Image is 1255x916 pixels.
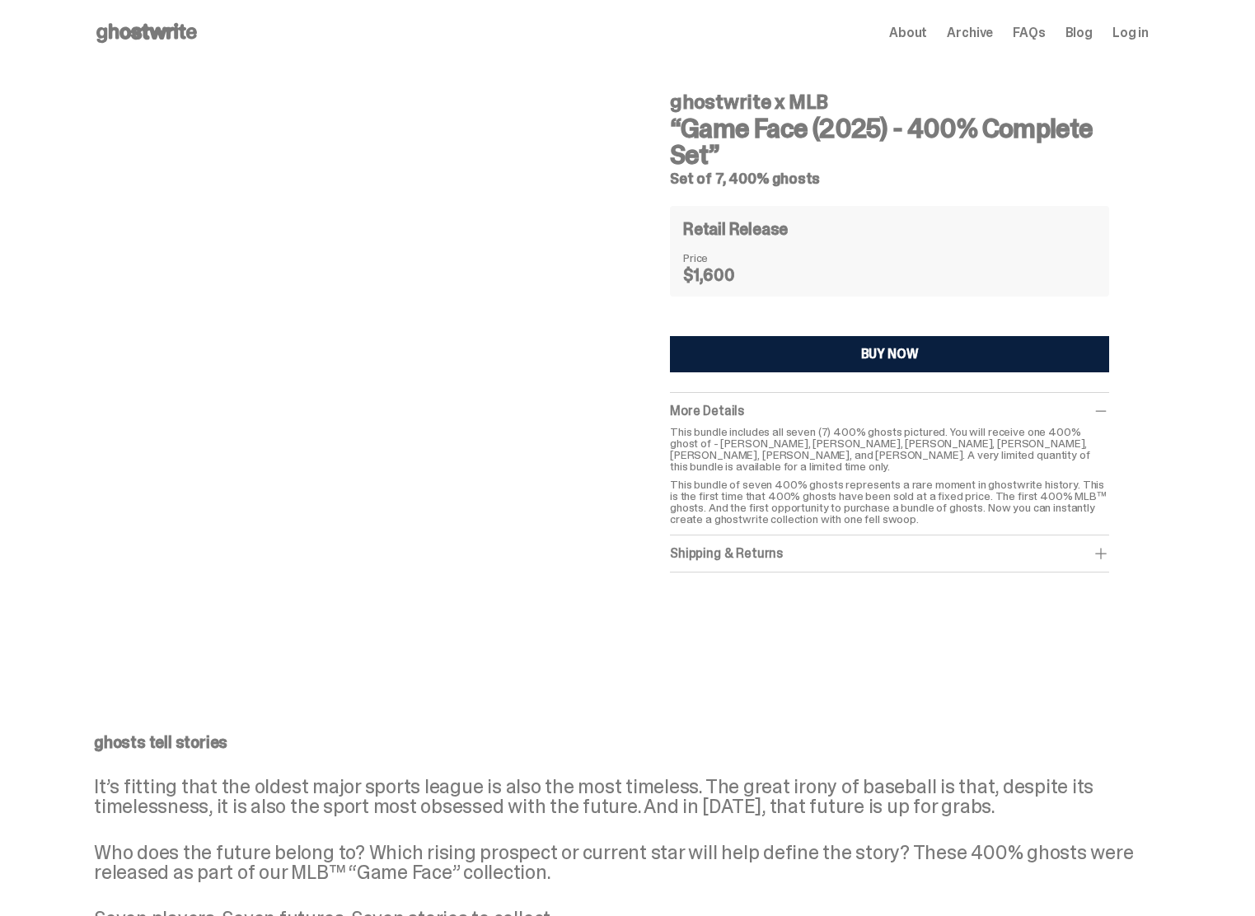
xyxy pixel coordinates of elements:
a: Log in [1112,26,1149,40]
h5: Set of 7, 400% ghosts [670,171,1109,186]
dd: $1,600 [683,267,766,283]
dt: Price [683,252,766,264]
h3: “Game Face (2025) - 400% Complete Set” [670,115,1109,168]
h4: Retail Release [683,221,788,237]
p: It’s fitting that the oldest major sports league is also the most timeless. The great irony of ba... [94,777,1149,816]
a: About [889,26,927,40]
a: Blog [1065,26,1093,40]
div: Shipping & Returns [670,545,1109,562]
h4: ghostwrite x MLB [670,92,1109,112]
span: More Details [670,402,744,419]
p: Who does the future belong to? Which rising prospect or current star will help define the story? ... [94,843,1149,882]
p: This bundle of seven 400% ghosts represents a rare moment in ghostwrite history. This is the firs... [670,479,1109,525]
p: ghosts tell stories [94,734,1149,750]
p: This bundle includes all seven (7) 400% ghosts pictured. You will receive one 400% ghost of - [PE... [670,426,1109,472]
a: Archive [947,26,993,40]
a: FAQs [1013,26,1045,40]
div: BUY NOW [861,348,919,361]
button: BUY NOW [670,336,1109,372]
